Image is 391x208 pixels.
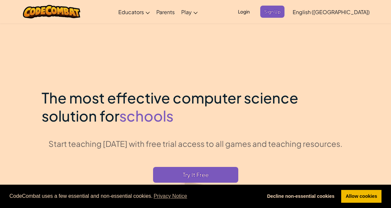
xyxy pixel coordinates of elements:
a: allow cookies [341,190,381,203]
p: Start teaching [DATE] with free trial access to all games and teaching resources. [49,138,342,149]
a: Educators [115,3,153,21]
a: deny cookies [263,190,339,203]
span: The most effective computer science solution for [42,88,298,125]
a: Play [178,3,201,21]
button: Sign Up [260,6,284,18]
span: CodeCombat uses a few essential and non-essential cookies. [10,191,258,201]
span: Educators [118,9,144,15]
a: learn more about cookies [153,191,188,201]
span: Play [181,9,192,15]
button: Login [234,6,254,18]
button: Try It Free [153,167,238,183]
img: CodeCombat logo [23,5,80,18]
span: schools [119,106,173,125]
span: English ([GEOGRAPHIC_DATA]) [293,9,370,15]
a: Parents [153,3,178,21]
a: English ([GEOGRAPHIC_DATA]) [289,3,373,21]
